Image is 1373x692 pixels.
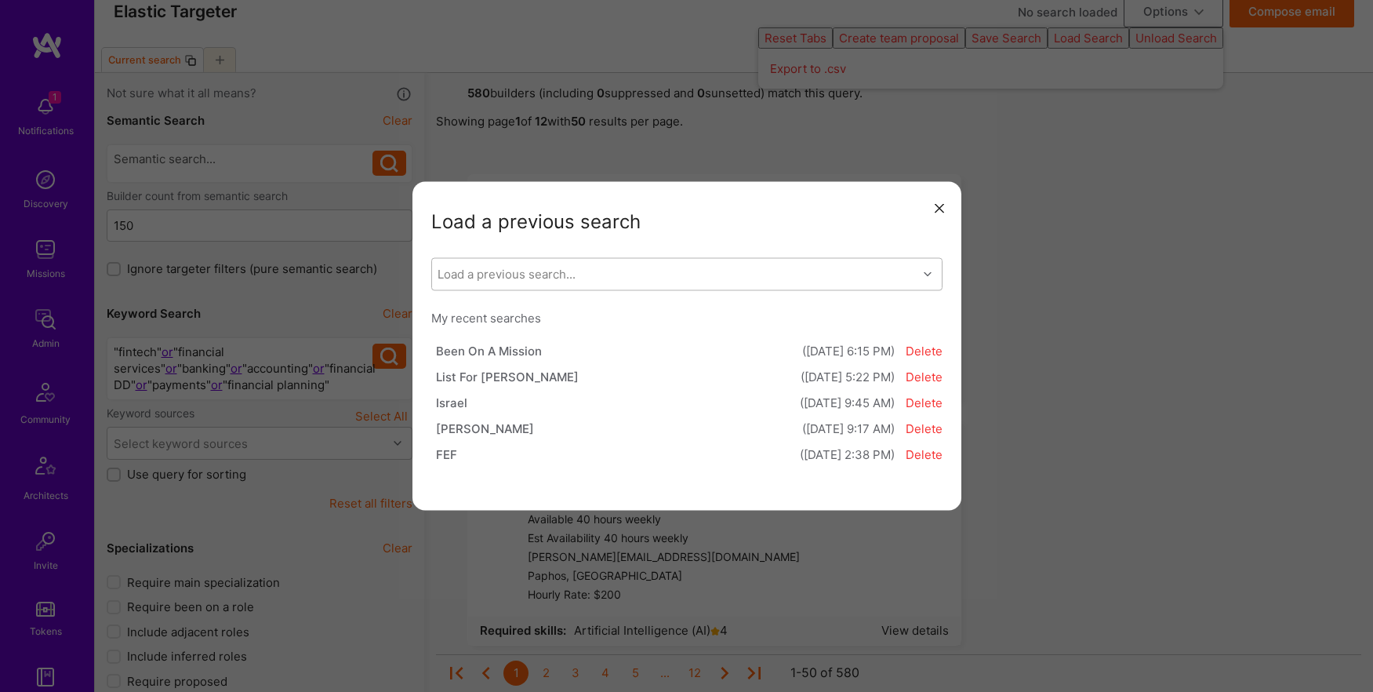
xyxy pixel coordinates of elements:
div: Been On A Mission [436,343,542,359]
button: Been On A Mission([DATE] 6:15 PM) [431,338,899,364]
div: [PERSON_NAME] [436,421,534,437]
button: FEF([DATE] 2:38 PM) [431,442,899,468]
div: Load a previous search... [438,266,576,282]
div: modal [412,182,961,511]
div: FEF [436,446,457,463]
button: Delete [899,442,943,468]
div: My recent searches [431,310,943,326]
div: Load a previous search [431,213,943,239]
div: List For [PERSON_NAME] [436,369,579,385]
i: icon Chevron [924,271,932,279]
div: Israel [436,395,467,411]
button: Delete [899,390,943,416]
button: Delete [899,416,943,442]
button: Delete [899,364,943,390]
button: Israel([DATE] 9:45 AM) [431,390,899,416]
button: [PERSON_NAME]([DATE] 9:17 AM) [431,416,899,442]
span: ([DATE] 5:22 PM) [801,369,895,385]
span: ([DATE] 2:38 PM) [800,446,895,463]
span: ([DATE] 9:17 AM) [802,421,895,437]
span: ([DATE] 6:15 PM) [802,343,895,359]
span: ([DATE] 9:45 AM) [800,395,895,411]
i: icon Close [935,203,944,213]
button: List For [PERSON_NAME]([DATE] 5:22 PM) [431,364,899,390]
button: Delete [899,338,943,364]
